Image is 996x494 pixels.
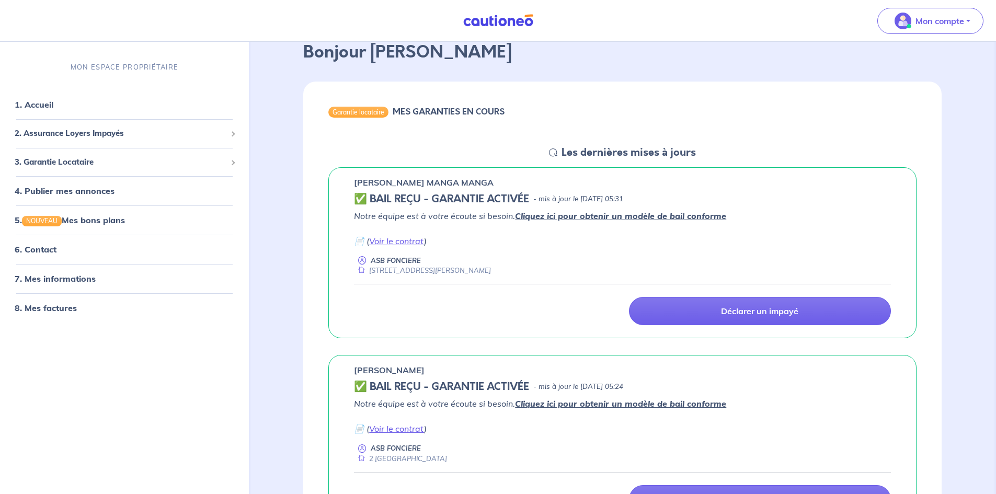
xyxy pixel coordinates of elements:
a: 5.NOUVEAUMes bons plans [15,215,125,225]
a: Voir le contrat [369,236,424,246]
div: 8. Mes factures [4,297,245,318]
div: state: CONTRACT-VALIDATED, Context: IN-LANDLORD,IS-GL-CAUTION-IN-LANDLORD [354,193,891,205]
a: 1. Accueil [15,99,53,110]
em: Notre équipe est à votre écoute si besoin. [354,398,726,409]
div: 6. Contact [4,239,245,260]
a: 8. Mes factures [15,303,77,313]
a: Cliquez ici pour obtenir un modèle de bail conforme [515,211,726,221]
p: Déclarer un impayé [721,306,798,316]
h5: ✅ BAIL REÇU - GARANTIE ACTIVÉE [354,193,529,205]
div: 2 [GEOGRAPHIC_DATA] [354,454,447,464]
h6: MES GARANTIES EN COURS [393,107,505,117]
span: 2. Assurance Loyers Impayés [15,128,226,140]
button: illu_account_valid_menu.svgMon compte [877,8,983,34]
h5: ✅ BAIL REÇU - GARANTIE ACTIVÉE [354,381,529,393]
p: ASB FONCIERE [371,443,421,453]
div: [STREET_ADDRESS][PERSON_NAME] [354,266,491,275]
p: [PERSON_NAME] [354,364,425,376]
div: 5.NOUVEAUMes bons plans [4,210,245,231]
p: Mon compte [915,15,964,27]
p: MON ESPACE PROPRIÉTAIRE [71,62,178,72]
span: 3. Garantie Locataire [15,156,226,168]
a: 6. Contact [15,244,56,255]
a: Voir le contrat [369,423,424,434]
a: 4. Publier mes annonces [15,186,115,196]
div: 3. Garantie Locataire [4,152,245,172]
h5: Les dernières mises à jours [562,146,696,159]
div: 1. Accueil [4,94,245,115]
div: 7. Mes informations [4,268,245,289]
a: Déclarer un impayé [629,297,891,325]
p: - mis à jour le [DATE] 05:31 [533,194,623,204]
img: Cautioneo [459,14,537,27]
div: 2. Assurance Loyers Impayés [4,123,245,144]
p: - mis à jour le [DATE] 05:24 [533,382,623,392]
div: state: CONTRACT-VALIDATED, Context: IN-LANDLORD,IS-GL-CAUTION-IN-LANDLORD [354,381,891,393]
em: 📄 ( ) [354,236,427,246]
div: Garantie locataire [328,107,388,117]
p: ASB FONCIERE [371,256,421,266]
img: illu_account_valid_menu.svg [895,13,911,29]
a: Cliquez ici pour obtenir un modèle de bail conforme [515,398,726,409]
p: Bonjour [PERSON_NAME] [303,40,942,65]
em: 📄 ( ) [354,423,427,434]
p: [PERSON_NAME] MANGA MANGA [354,176,494,189]
div: 4. Publier mes annonces [4,180,245,201]
em: Notre équipe est à votre écoute si besoin. [354,211,726,221]
a: 7. Mes informations [15,273,96,284]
